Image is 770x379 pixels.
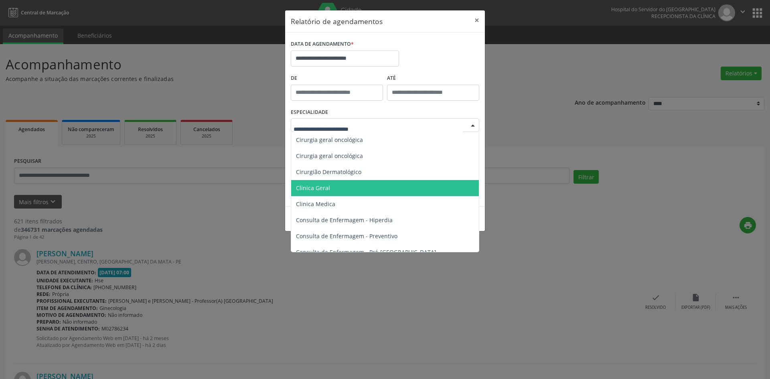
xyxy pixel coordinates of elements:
h5: Relatório de agendamentos [291,16,383,26]
label: ATÉ [387,72,479,85]
span: Clinica Geral [296,184,330,192]
label: De [291,72,383,85]
label: ESPECIALIDADE [291,106,328,119]
span: Cirurgia geral oncológica [296,136,363,144]
label: DATA DE AGENDAMENTO [291,38,354,51]
span: Consulta de Enfermagem - Pré-[GEOGRAPHIC_DATA] [296,248,436,256]
button: Close [469,10,485,30]
span: Consulta de Enfermagem - Hiperdia [296,216,393,224]
span: Cirurgia geral oncológica [296,152,363,160]
span: Clinica Medica [296,200,335,208]
span: Consulta de Enfermagem - Preventivo [296,232,397,240]
span: Cirurgião Dermatológico [296,168,361,176]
